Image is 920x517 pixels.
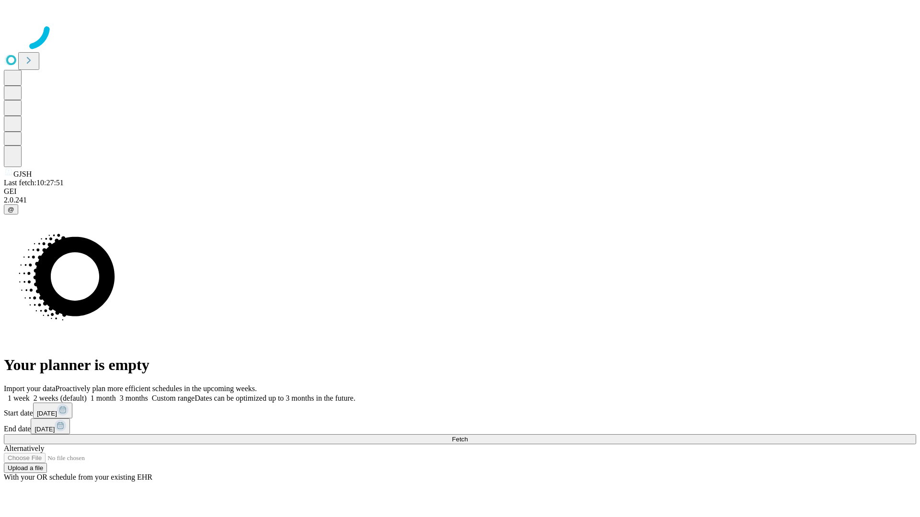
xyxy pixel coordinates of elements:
[152,394,195,402] span: Custom range
[91,394,116,402] span: 1 month
[4,463,47,473] button: Upload a file
[56,384,257,393] span: Proactively plan more efficient schedules in the upcoming weeks.
[4,403,916,418] div: Start date
[4,204,18,214] button: @
[4,473,152,481] span: With your OR schedule from your existing EHR
[4,444,44,452] span: Alternatively
[8,206,14,213] span: @
[4,179,64,187] span: Last fetch: 10:27:51
[4,196,916,204] div: 2.0.241
[37,410,57,417] span: [DATE]
[13,170,32,178] span: GJSH
[195,394,355,402] span: Dates can be optimized up to 3 months in the future.
[4,356,916,374] h1: Your planner is empty
[4,418,916,434] div: End date
[120,394,148,402] span: 3 months
[4,384,56,393] span: Import your data
[8,394,30,402] span: 1 week
[4,187,916,196] div: GEI
[31,418,70,434] button: [DATE]
[34,426,55,433] span: [DATE]
[4,434,916,444] button: Fetch
[33,403,72,418] button: [DATE]
[452,436,468,443] span: Fetch
[34,394,87,402] span: 2 weeks (default)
